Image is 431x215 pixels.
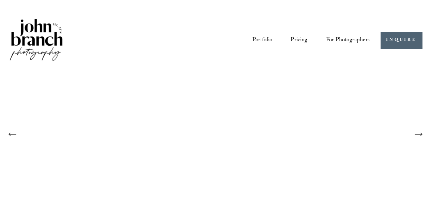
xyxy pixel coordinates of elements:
a: Pricing [291,34,307,46]
button: Previous Slide [5,127,20,142]
a: Portfolio [252,34,273,46]
a: folder dropdown [326,34,370,46]
img: John Branch IV Photography [9,17,64,63]
a: INQUIRE [381,32,422,49]
button: Next Slide [411,127,426,142]
span: For Photographers [326,35,370,46]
